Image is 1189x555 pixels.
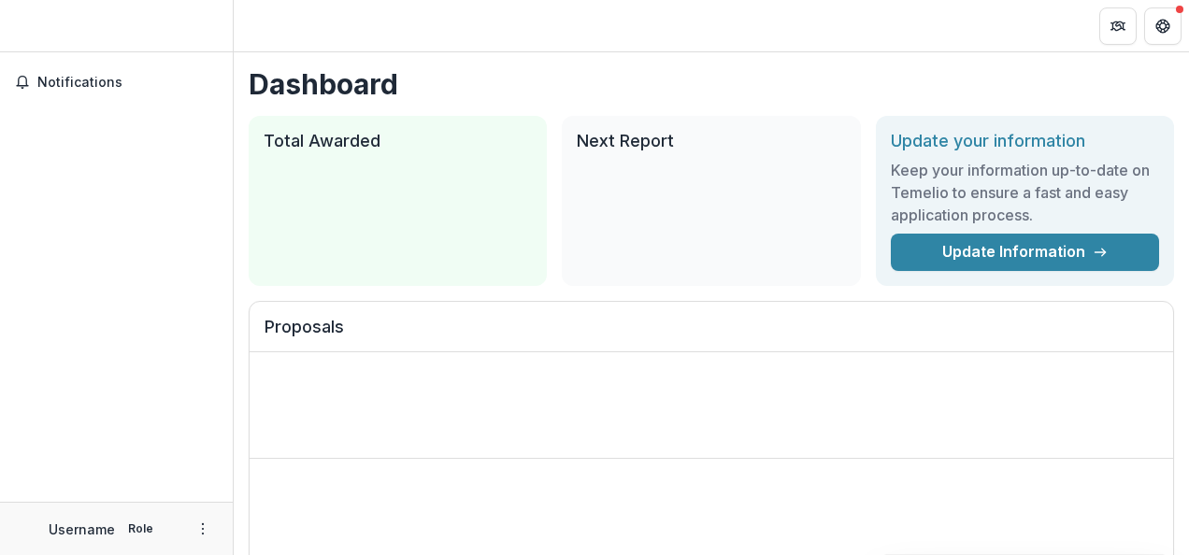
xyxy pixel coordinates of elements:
[265,317,1158,352] h2: Proposals
[891,159,1159,226] h3: Keep your information up-to-date on Temelio to ensure a fast and easy application process.
[49,519,115,539] p: Username
[264,131,532,151] h2: Total Awarded
[249,67,1174,101] h1: Dashboard
[577,131,845,151] h2: Next Report
[1144,7,1182,45] button: Get Help
[122,520,159,537] p: Role
[891,234,1159,271] a: Update Information
[192,518,214,540] button: More
[37,75,218,91] span: Notifications
[7,67,225,97] button: Notifications
[1099,7,1137,45] button: Partners
[891,131,1159,151] h2: Update your information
